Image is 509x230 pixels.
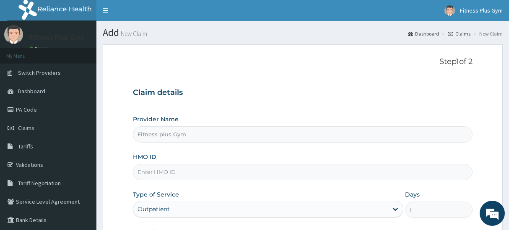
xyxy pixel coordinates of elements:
h1: Add [103,27,503,38]
input: Enter HMO ID [133,164,472,180]
a: Claims [448,30,470,37]
span: Claims [18,124,34,132]
span: Tariff Negotiation [18,179,61,187]
a: Online [29,46,49,51]
li: New Claim [471,30,503,37]
a: Dashboard [408,30,439,37]
label: Provider Name [133,115,179,123]
span: Tariffs [18,143,33,150]
img: User Image [4,25,23,44]
h3: Claim details [133,88,472,97]
label: HMO ID [133,153,156,161]
label: Type of Service [133,190,179,199]
img: User Image [444,5,455,16]
p: Step 1 of 2 [133,57,472,66]
p: Fitness Plus Gym [29,34,84,41]
label: Days [405,190,420,199]
span: Dashboard [18,87,45,95]
span: Fitness Plus Gym [460,7,503,14]
span: Switch Providers [18,69,61,77]
small: New Claim [119,31,147,37]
